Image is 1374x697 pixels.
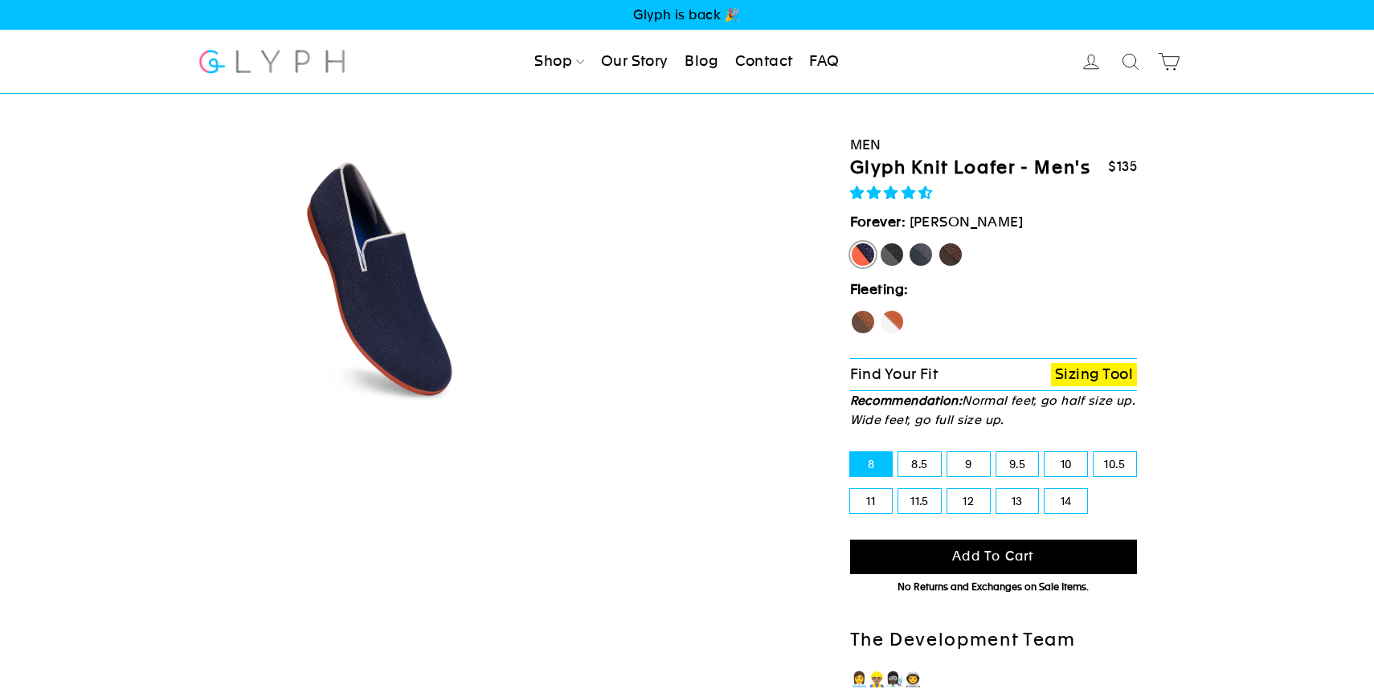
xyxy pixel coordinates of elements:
[908,242,934,267] label: Rhino
[938,242,963,267] label: Mustang
[197,40,347,83] img: Glyph
[850,281,909,297] strong: Fleeting:
[850,489,893,513] label: 11
[729,44,799,79] a: Contact
[947,489,990,513] label: 12
[850,668,1138,691] p: 👩‍💼👷🏽‍♂️👩🏿‍🔬👨‍🚀
[1094,452,1136,476] label: 10.5
[850,309,876,335] label: Hawk
[1051,363,1137,386] a: Sizing Tool
[996,489,1039,513] label: 13
[678,44,725,79] a: Blog
[850,134,1138,156] div: Men
[850,629,1138,652] h2: The Development Team
[850,185,937,201] span: 4.73 stars
[850,540,1138,574] button: Add to cart
[850,393,963,407] strong: Recommendation:
[850,391,1138,430] p: Normal feet, go half size up. Wide feet, go full size up.
[528,44,591,79] a: Shop
[952,548,1034,564] span: Add to cart
[850,452,893,476] label: 8
[910,214,1024,230] span: [PERSON_NAME]
[850,214,906,230] strong: Forever:
[1045,452,1087,476] label: 10
[879,242,905,267] label: Panther
[898,489,941,513] label: 11.5
[850,242,876,267] label: [PERSON_NAME]
[595,44,675,79] a: Our Story
[1045,489,1087,513] label: 14
[803,44,845,79] a: FAQ
[1108,159,1137,174] span: $135
[898,452,941,476] label: 8.5
[898,581,1089,593] span: No Returns and Exchanges on Sale Items.
[850,365,938,382] span: Find Your Fit
[850,157,1091,180] h1: Glyph Knit Loafer - Men's
[244,141,518,415] img: Angle_6_0_3x_b7f751b4-e3dc-4a3c-b0c7-0aca56be0efa_800x.jpg
[996,452,1039,476] label: 9.5
[528,44,845,79] ul: Primary
[879,309,905,335] label: Fox
[947,452,990,476] label: 9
